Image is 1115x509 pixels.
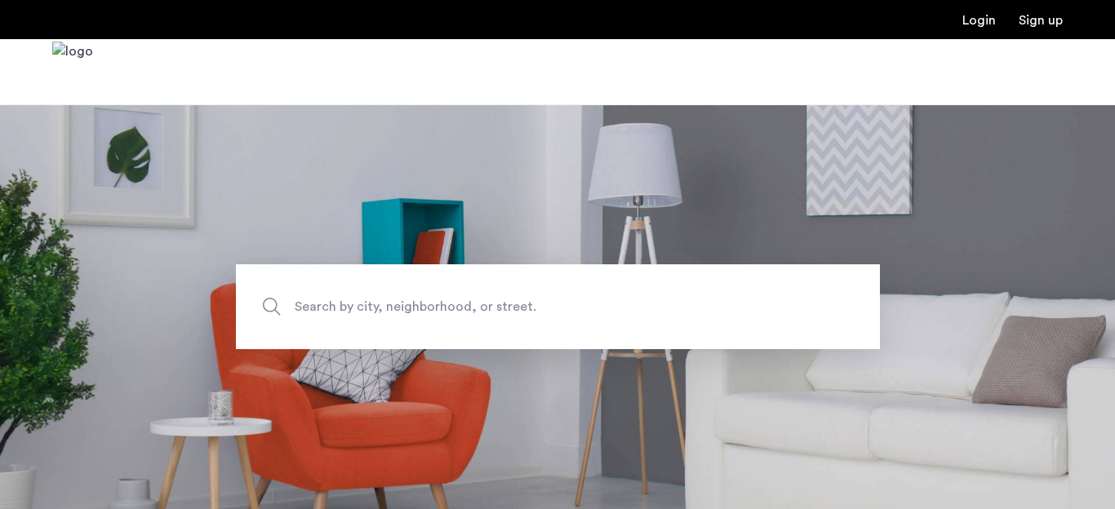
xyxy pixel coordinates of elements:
img: logo [52,42,93,103]
input: Apartment Search [236,264,880,349]
span: Search by city, neighborhood, or street. [295,296,745,318]
a: Registration [1019,14,1063,27]
a: Cazamio Logo [52,42,93,103]
a: Login [962,14,996,27]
